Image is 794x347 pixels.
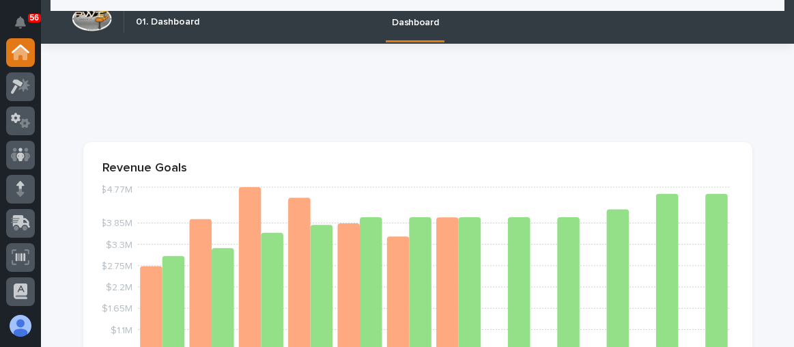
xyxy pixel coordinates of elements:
[111,326,132,335] tspan: $1.1M
[6,311,35,340] button: users-avatar
[102,305,132,314] tspan: $1.65M
[17,16,35,38] div: Notifications56
[72,6,112,31] img: Workspace Logo
[100,186,132,195] tspan: $4.77M
[106,240,132,250] tspan: $3.3M
[101,262,132,271] tspan: $2.75M
[106,283,132,292] tspan: $2.2M
[100,219,132,229] tspan: $3.85M
[30,13,39,23] p: 56
[6,8,35,37] button: Notifications
[102,161,733,176] p: Revenue Goals
[136,16,199,28] h2: 01. Dashboard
